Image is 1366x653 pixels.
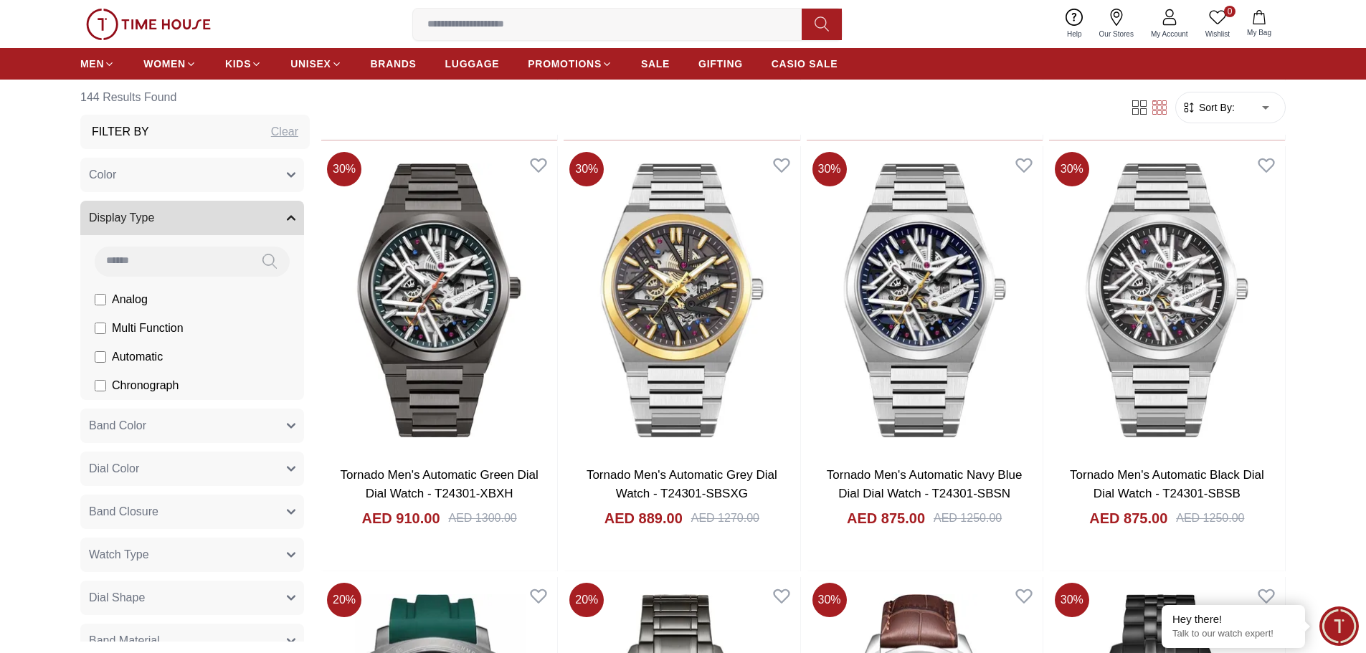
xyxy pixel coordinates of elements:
a: PROMOTIONS [528,51,612,77]
span: KIDS [225,57,251,71]
input: Multi Function [95,323,106,334]
input: Chronograph [95,380,106,391]
button: Display Type [80,201,304,235]
div: Clear [271,123,298,140]
span: Sort By: [1196,100,1235,115]
h4: AED 910.00 [362,508,440,528]
span: 30 % [327,152,361,186]
button: Band Color [80,409,304,443]
a: Tornado Men's Automatic Navy Blue Dial Dial Watch - T24301-SBSN [827,468,1023,500]
span: Analog [112,291,148,308]
span: 30 % [1055,152,1089,186]
button: Watch Type [80,538,304,572]
a: GIFTING [698,51,743,77]
a: Tornado Men's Automatic Black Dial Dial Watch - T24301-SBSB [1070,468,1264,500]
a: Tornado Men's Automatic Green Dial Dial Watch - T24301-XBXH [340,468,538,500]
span: 30 % [569,152,604,186]
img: Tornado Men's Automatic Black Dial Dial Watch - T24301-SBSB [1049,146,1285,454]
span: 30 % [812,152,847,186]
span: 20 % [569,583,604,617]
span: SALE [641,57,670,71]
input: Automatic [95,351,106,363]
span: Our Stores [1094,29,1139,39]
a: Tornado Men's Automatic Grey Dial Watch - T24301-SBSXG [587,468,777,500]
h4: AED 875.00 [847,508,925,528]
button: My Bag [1238,7,1280,41]
h3: Filter By [92,123,149,140]
span: UNISEX [290,57,331,71]
button: Dial Shape [80,581,304,615]
span: Automatic [112,348,163,366]
h4: AED 889.00 [604,508,683,528]
span: My Bag [1241,27,1277,38]
span: Band Color [89,417,146,434]
a: Our Stores [1091,6,1142,42]
div: AED 1250.00 [934,510,1002,527]
span: Color [89,166,116,183]
img: ... [86,9,211,40]
input: Analog [95,294,106,305]
h6: 144 Results Found [80,80,310,115]
span: LUGGAGE [445,57,500,71]
a: SALE [641,51,670,77]
span: Wishlist [1200,29,1235,39]
span: PROMOTIONS [528,57,602,71]
a: 0Wishlist [1197,6,1238,42]
p: Talk to our watch expert! [1172,628,1294,640]
span: 20 % [327,583,361,617]
button: Band Closure [80,495,304,529]
a: LUGGAGE [445,51,500,77]
a: KIDS [225,51,262,77]
span: Dial Color [89,460,139,477]
span: Watch Type [89,546,149,563]
img: Tornado Men's Automatic Grey Dial Watch - T24301-SBSXG [564,146,800,454]
span: Band Material [89,632,160,649]
span: BRANDS [371,57,417,71]
div: AED 1250.00 [1176,510,1244,527]
span: GIFTING [698,57,743,71]
button: Dial Color [80,452,304,486]
span: 30 % [1055,583,1089,617]
div: Hey there! [1172,612,1294,626]
span: Band Closure [89,503,158,520]
div: Chat Widget [1319,606,1359,646]
span: Help [1061,29,1088,39]
span: My Account [1145,29,1194,39]
div: AED 1300.00 [449,510,517,527]
span: 30 % [812,583,847,617]
button: Sort By: [1182,100,1235,115]
img: Tornado Men's Automatic Navy Blue Dial Dial Watch - T24301-SBSN [807,146,1043,454]
a: Help [1058,6,1091,42]
a: CASIO SALE [772,51,838,77]
span: Display Type [89,209,154,227]
span: Chronograph [112,377,179,394]
span: CASIO SALE [772,57,838,71]
a: UNISEX [290,51,341,77]
a: WOMEN [143,51,196,77]
span: Multi Function [112,320,184,337]
span: Dial Shape [89,589,145,606]
img: Tornado Men's Automatic Green Dial Dial Watch - T24301-XBXH [321,146,557,454]
span: MEN [80,57,104,71]
span: WOMEN [143,57,186,71]
h4: AED 875.00 [1089,508,1167,528]
span: 0 [1224,6,1235,17]
button: Color [80,158,304,192]
a: BRANDS [371,51,417,77]
div: AED 1270.00 [691,510,759,527]
a: MEN [80,51,115,77]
